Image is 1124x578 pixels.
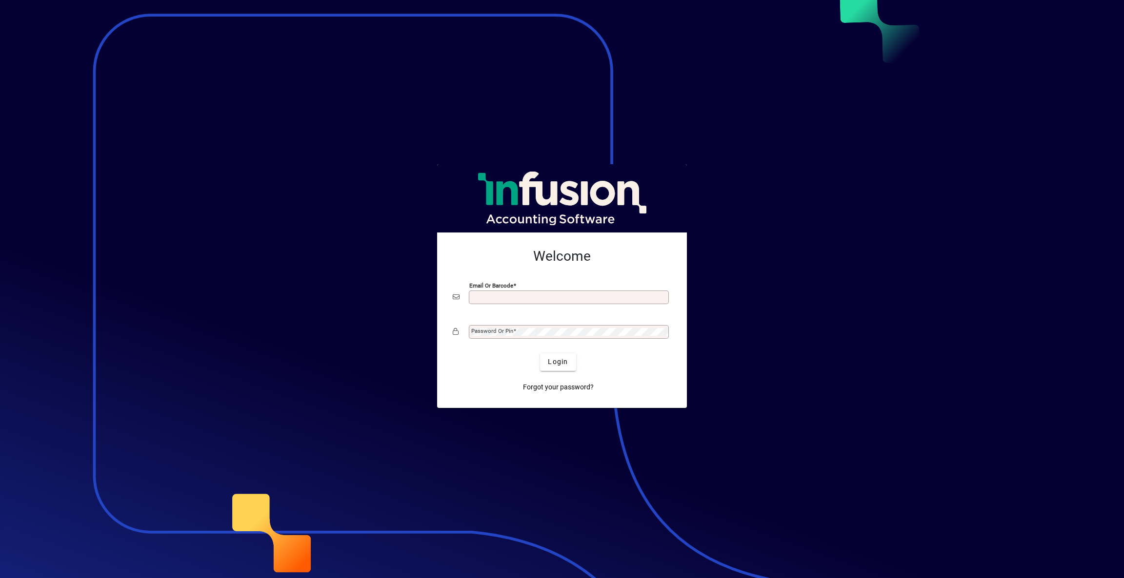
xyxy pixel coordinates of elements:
span: Login [548,357,568,367]
span: Forgot your password? [523,382,594,392]
h2: Welcome [453,248,671,265]
button: Login [540,353,576,371]
mat-label: Password or Pin [471,328,513,334]
mat-label: Email or Barcode [469,282,513,289]
a: Forgot your password? [519,379,598,396]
